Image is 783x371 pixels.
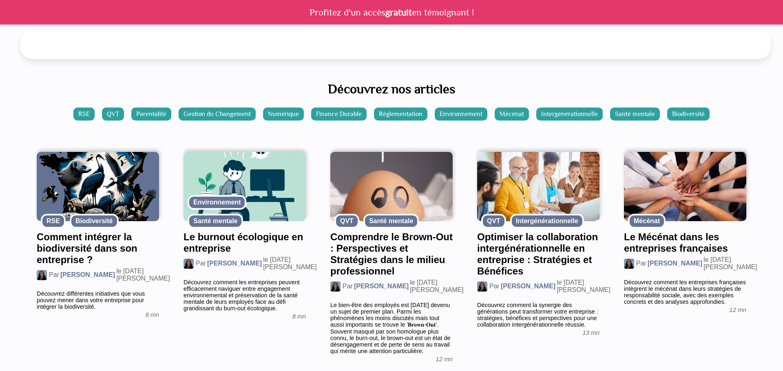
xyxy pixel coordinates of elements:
[41,214,66,228] div: RSE
[363,214,419,228] div: Santé mentale
[184,231,306,254] h2: Le burnout écologique en entreprise
[102,108,124,121] a: QVT
[624,231,746,254] h2: Le Mécénat dans les entreprises françaises
[624,152,746,369] a: Image Mécénat Le Mécénat dans les entreprises françaises ImagePar[PERSON_NAME]le [DATE][PERSON_NA...
[179,108,256,121] a: Gestion du Changement
[330,152,453,369] a: Image QVT Santé mentale Comprendre le Brown-Out : Perspectives et Stratégies dans le milieu profe...
[263,108,304,121] a: Numérique
[610,108,660,121] a: Santé mentale
[477,281,487,292] img: Image
[624,152,746,221] img: Image
[73,108,95,121] a: RSE
[330,281,341,292] img: Image
[311,108,367,121] a: Finance Durable
[184,279,306,312] div: Découvrez comment les entreprises peuvent efficacement naviguer entre engagement environnemental ...
[648,260,702,267] b: [PERSON_NAME]
[435,108,487,121] a: Environnement
[184,256,306,271] div: Par le [DATE][PERSON_NAME]
[184,152,306,369] a: Image Environnement Santé mentale Le burnout écologique en entreprise ImagePar[PERSON_NAME]le [DA...
[624,259,634,269] img: Image
[37,152,159,369] a: Image RSE Biodiversité Comment intégrer la biodiversité dans son entreprise ? ImagePar[PERSON_NAM...
[37,268,159,282] div: Par le [DATE][PERSON_NAME]
[37,152,159,221] img: Image
[310,7,474,18] p: Profitez d'un accès en témoignant !
[330,302,453,354] div: Le bien-être des employés est [DATE] devenu un sujet de premier plan. Parmi les phénomènes les mo...
[624,256,746,271] div: Par le [DATE][PERSON_NAME]
[37,231,159,266] h2: Comment intégrer la biodiversité dans son entreprise ?
[37,290,159,310] div: Découvrez différentes initiatives que vous pouvez mener dans votre entreprise pour intégrer la bi...
[70,214,119,228] div: Biodiversité
[477,279,599,294] div: Par le [DATE][PERSON_NAME]
[330,152,453,221] img: Image
[510,214,584,228] div: Intergénérationnelle
[37,270,47,280] img: Image
[477,302,599,328] div: Découvrez comment la synergie des générations peut transformer votre entreprise : stratégies, bén...
[330,279,453,294] div: Par le [DATE][PERSON_NAME]
[582,329,599,336] div: 13 mn
[184,259,194,269] img: Image
[477,231,599,277] h2: Optimiser la collaboration intergénérationnelle en entreprise : Stratégies et Bénéfices
[60,271,115,279] b: [PERSON_NAME]
[481,214,506,228] div: QVT
[729,306,746,313] div: 12 mn
[188,214,243,228] div: Santé mentale
[330,231,453,277] h2: Comprendre le Brown-Out : Perspectives et Stratégies dans le milieu professionnel
[131,108,171,121] a: Parentalité
[628,214,666,228] div: Mécénat
[667,108,710,121] a: Biodiversité
[477,152,599,369] a: Image QVT Intergénérationnelle Optimiser la collaboration intergénérationnelle en entreprise : St...
[334,214,359,228] div: QVT
[207,260,262,267] b: [PERSON_NAME]
[495,108,529,121] a: Mécénat
[385,7,412,18] b: gratuit
[188,195,246,210] div: Environnement
[354,283,409,290] b: [PERSON_NAME]
[374,108,427,121] a: Réglementation
[20,81,763,96] h1: Découvrez nos articles
[624,279,746,305] div: Découvrez comment les entreprises françaises intègrent le mécénat dans leurs stratégies de respon...
[536,108,603,121] a: Intergénérationnelle
[477,152,599,221] img: Image
[184,152,306,221] img: Image
[436,356,453,362] div: 12 mn
[292,313,306,320] div: 8 mn
[146,311,159,318] div: 8 mn
[501,283,555,290] b: [PERSON_NAME]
